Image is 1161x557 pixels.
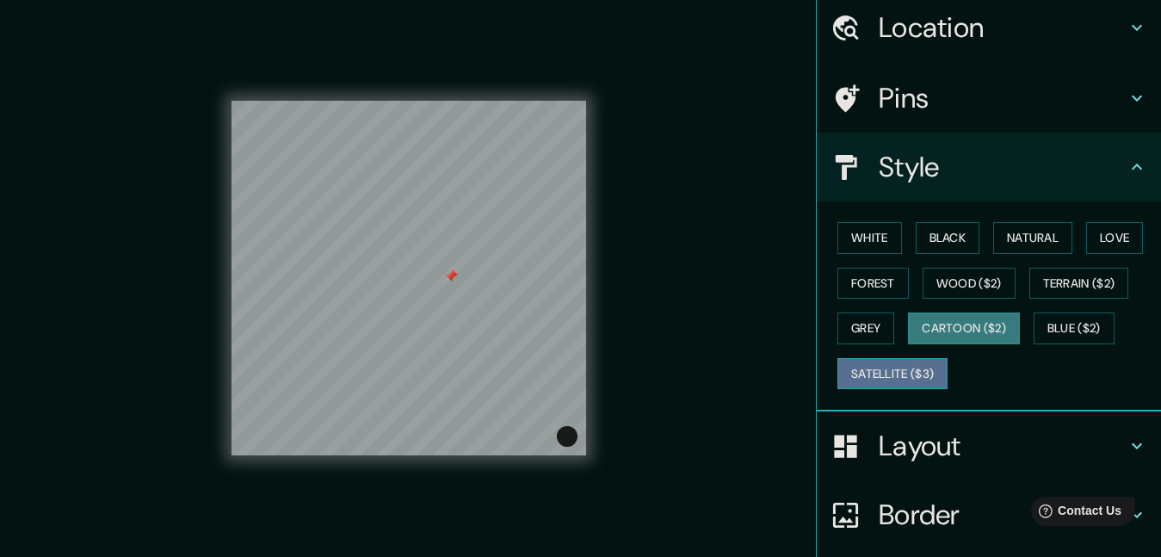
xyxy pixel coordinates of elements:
h4: Layout [879,429,1127,463]
canvas: Map [232,101,586,455]
button: Blue ($2) [1034,313,1115,344]
button: Cartoon ($2) [908,313,1020,344]
div: Border [817,480,1161,549]
button: Forest [837,268,909,300]
iframe: Help widget launcher [1008,490,1142,538]
h4: Border [879,498,1127,532]
h4: Style [879,150,1127,184]
button: Natural [993,222,1072,254]
h4: Location [879,10,1127,45]
h4: Pins [879,81,1127,115]
button: Satellite ($3) [837,358,948,390]
div: Style [817,133,1161,201]
button: Black [916,222,980,254]
button: Grey [837,313,894,344]
div: Pins [817,64,1161,133]
button: Love [1086,222,1143,254]
div: Layout [817,412,1161,480]
button: White [837,222,902,254]
button: Wood ($2) [923,268,1016,300]
button: Terrain ($2) [1029,268,1129,300]
button: Toggle attribution [557,426,577,447]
